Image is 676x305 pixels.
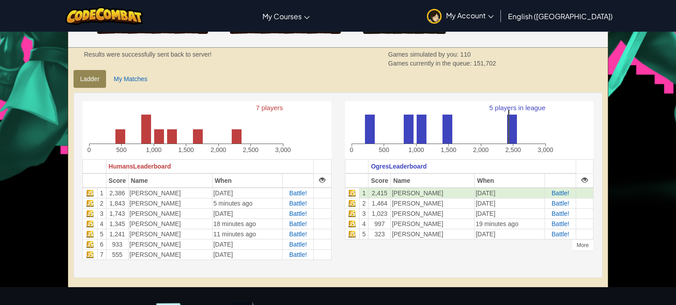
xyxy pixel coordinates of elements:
td: 1,743 [106,209,128,219]
text: 3,000 [275,146,291,153]
td: [DATE] [212,250,283,260]
text: 2,000 [473,146,488,153]
a: Battle! [289,200,307,207]
a: Battle! [289,241,307,248]
td: 2 [360,198,369,209]
td: 1,023 [369,209,391,219]
text: 1,500 [178,146,194,153]
span: My Courses [262,12,302,21]
text: 1,000 [146,146,161,153]
td: 1 [360,188,369,198]
img: avatar [427,9,442,24]
a: Battle! [552,190,569,197]
td: 3 [360,209,369,219]
td: [PERSON_NAME] [391,198,475,209]
span: Games currently in the queue: [388,60,473,67]
strong: Results were successfully sent back to server! [84,51,212,58]
td: 1 [97,188,106,198]
td: [PERSON_NAME] [391,229,475,239]
td: 11 minutes ago [212,229,283,239]
td: Javascript [82,188,97,198]
td: Javascript [82,198,97,209]
a: Battle! [552,231,569,238]
td: [PERSON_NAME] [128,219,212,229]
td: Javascript [345,219,360,229]
td: 3 [97,209,106,219]
a: My Courses [258,4,314,28]
a: CodeCombat logo [66,7,143,25]
td: [PERSON_NAME] [128,250,212,260]
td: Javascript [82,250,97,260]
span: English ([GEOGRAPHIC_DATA]) [508,12,613,21]
span: Games simulated by you: [388,51,460,58]
td: 1,241 [106,229,128,239]
td: 18 minutes ago [212,219,283,229]
span: My Account [446,11,494,20]
td: 6 [97,239,106,250]
td: [PERSON_NAME] [128,198,212,209]
a: Battle! [289,251,307,258]
th: Score [106,173,128,188]
a: Battle! [552,210,569,217]
text: 5 players in league [489,104,545,111]
td: 19 minutes ago [475,219,545,229]
text: 2,500 [505,146,520,153]
text: 2,500 [243,146,258,153]
a: Battle! [289,190,307,197]
td: Javascript [345,209,360,219]
td: 933 [106,239,128,250]
td: 2,386 [106,188,128,198]
text: 7 players [256,104,283,111]
td: Javascript [82,209,97,219]
td: 4 [97,219,106,229]
td: 997 [369,219,391,229]
a: Battle! [289,220,307,227]
td: [DATE] [212,209,283,219]
span: Ogres [371,163,389,170]
text: 1,000 [408,146,424,153]
td: 5 [97,229,106,239]
td: [PERSON_NAME] [128,229,212,239]
text: 0 [350,146,353,153]
td: [DATE] [475,188,545,198]
th: When [212,173,283,188]
td: 5 minutes ago [212,198,283,209]
text: 500 [378,146,389,153]
a: English ([GEOGRAPHIC_DATA]) [504,4,617,28]
td: [DATE] [475,209,545,219]
th: Score [369,173,391,188]
td: [PERSON_NAME] [391,188,475,198]
td: Javascript [345,198,360,209]
a: Battle! [552,220,569,227]
text: 2,000 [210,146,226,153]
td: [PERSON_NAME] [391,209,475,219]
td: [DATE] [475,229,545,239]
div: More [572,240,594,251]
td: 5 [360,229,369,239]
a: Ladder [74,70,107,88]
a: Battle! [289,210,307,217]
td: [DATE] [212,188,283,198]
th: Name [391,173,475,188]
td: [DATE] [475,198,545,209]
td: 1,843 [106,198,128,209]
th: Name [128,173,212,188]
span: Leaderboard [389,163,427,170]
td: 1,345 [106,219,128,229]
a: Battle! [289,231,307,238]
span: 151,702 [473,60,496,67]
td: Javascript [82,219,97,229]
td: [DATE] [212,239,283,250]
span: Humans [109,163,133,170]
td: 2 [97,198,106,209]
td: Javascript [82,239,97,250]
a: Battle! [552,200,569,207]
